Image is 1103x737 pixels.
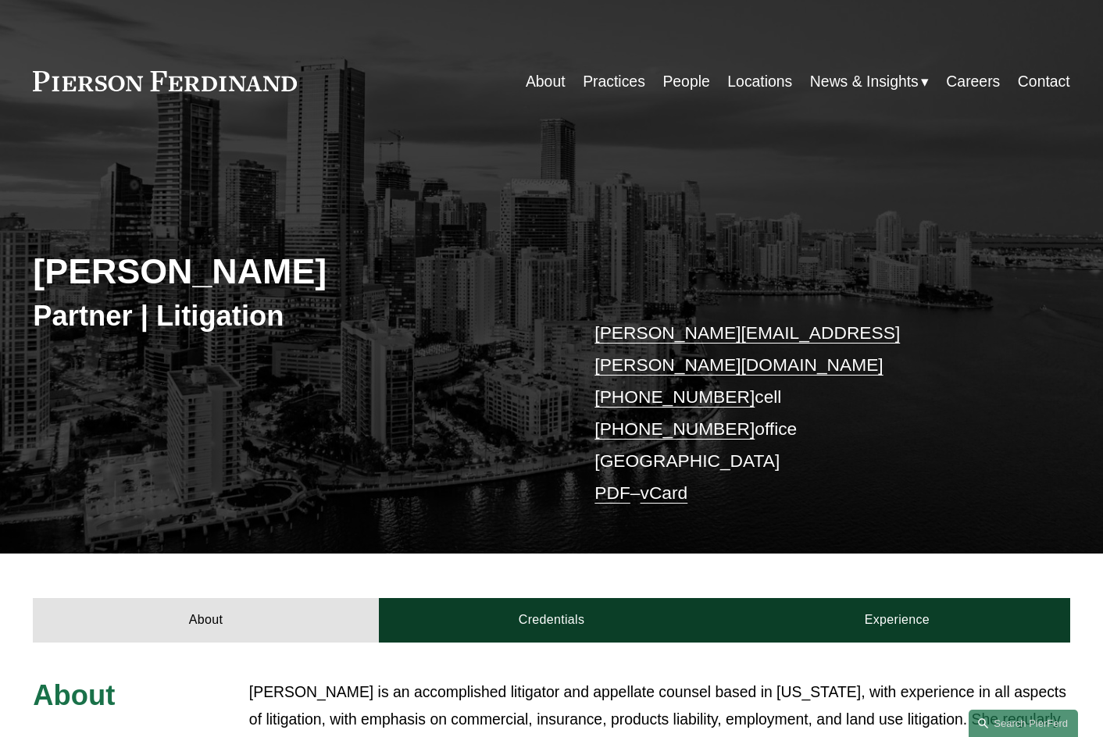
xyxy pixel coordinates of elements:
h3: Partner | Litigation [33,299,551,334]
span: News & Insights [810,68,919,95]
a: [PHONE_NUMBER] [594,386,755,407]
a: Practices [583,66,645,97]
a: PDF [594,482,630,503]
a: [PHONE_NUMBER] [594,418,755,439]
a: Search this site [969,710,1078,737]
h2: [PERSON_NAME] [33,250,551,292]
a: Careers [946,66,1000,97]
a: Experience [724,598,1069,643]
a: People [662,66,709,97]
a: About [33,598,378,643]
a: Credentials [379,598,724,643]
p: cell office [GEOGRAPHIC_DATA] – [594,317,1026,509]
a: Contact [1018,66,1070,97]
a: Locations [727,66,792,97]
a: About [526,66,566,97]
a: [PERSON_NAME][EMAIL_ADDRESS][PERSON_NAME][DOMAIN_NAME] [594,322,900,375]
a: vCard [641,482,688,503]
a: folder dropdown [810,66,929,97]
span: About [33,679,115,711]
